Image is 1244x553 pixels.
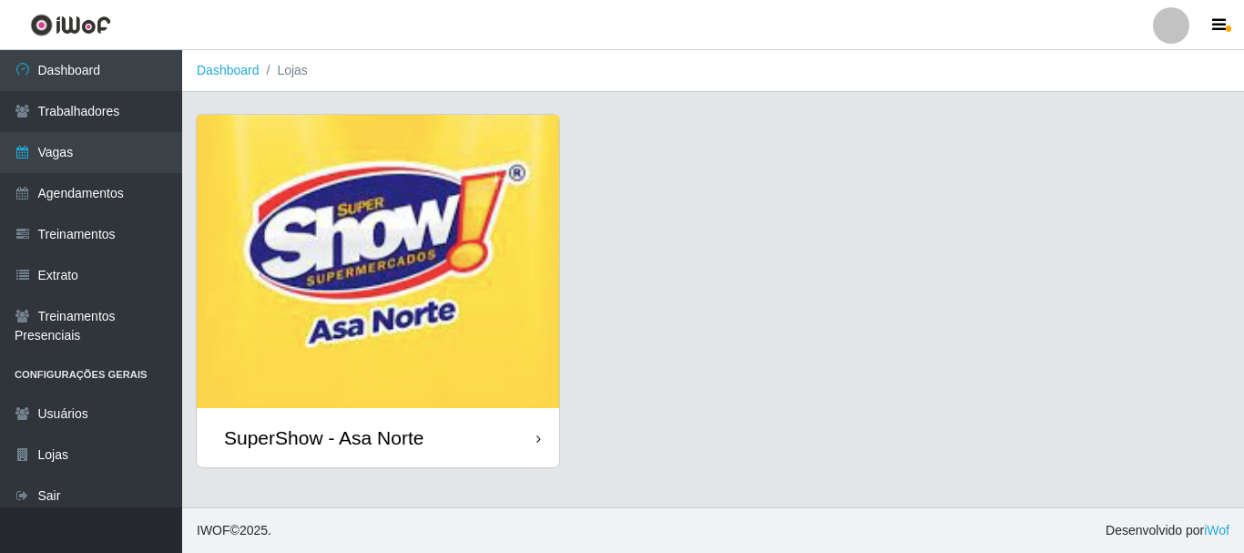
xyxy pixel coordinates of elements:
span: Desenvolvido por [1106,521,1229,540]
li: Lojas [260,61,308,80]
img: cardImg [197,115,559,408]
img: CoreUI Logo [30,14,111,36]
span: © 2025 . [197,521,271,540]
nav: breadcrumb [182,50,1244,92]
span: IWOF [197,523,230,538]
a: iWof [1204,523,1229,538]
a: SuperShow - Asa Norte [197,115,559,467]
a: Dashboard [197,63,260,77]
div: SuperShow - Asa Norte [224,426,423,449]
